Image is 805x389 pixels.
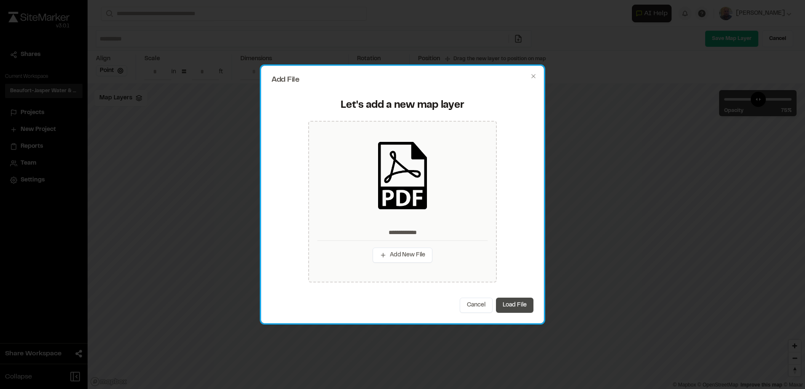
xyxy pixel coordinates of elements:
button: Cancel [460,298,493,313]
img: pdf_black_icon.png [369,142,436,209]
button: Load File [496,298,533,313]
h2: Add File [272,76,533,84]
div: Let's add a new map layer [277,99,528,112]
div: Add New File [308,121,497,282]
button: Add New File [373,248,432,263]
